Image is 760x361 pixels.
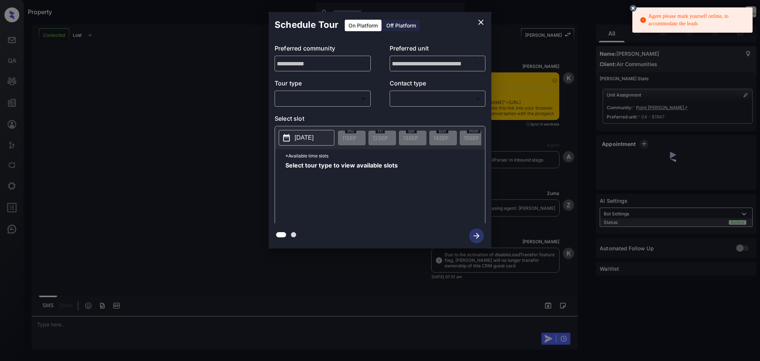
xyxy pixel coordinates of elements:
p: Preferred community [275,44,371,56]
button: close [474,15,488,30]
div: Agent please mark yourself online, to accommodate the leads [640,10,747,30]
p: Select slot [275,114,485,126]
div: Off Platform [383,20,420,31]
h2: Schedule Tour [269,12,344,38]
span: Select tour type to view available slots [285,162,398,222]
p: Contact type [390,79,486,91]
p: Preferred unit [390,44,486,56]
p: *Available time slots [285,149,485,162]
p: Tour type [275,79,371,91]
button: [DATE] [279,130,334,146]
div: On Platform [345,20,381,31]
p: [DATE] [295,133,314,142]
